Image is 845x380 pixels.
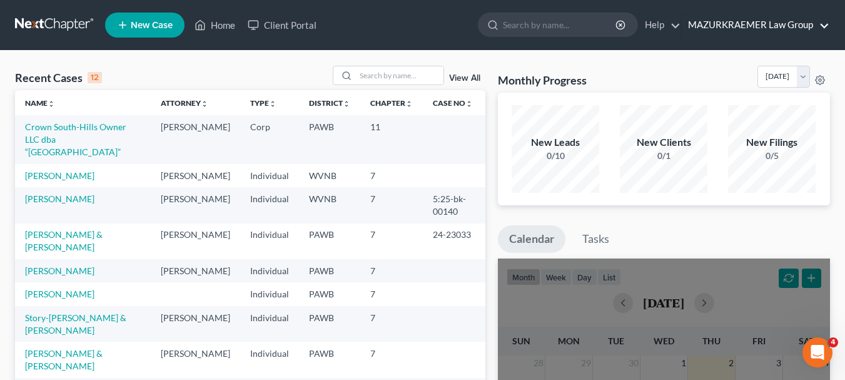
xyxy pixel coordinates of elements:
[682,14,829,36] a: MAZURKRAEMER Law Group
[423,187,485,223] td: 5:25-bk-00140
[370,98,413,108] a: Chapterunfold_more
[356,66,443,85] input: Search by name...
[88,72,102,83] div: 12
[512,150,599,162] div: 0/10
[25,265,94,276] a: [PERSON_NAME]
[188,14,241,36] a: Home
[151,306,240,342] td: [PERSON_NAME]
[25,121,126,157] a: Crown South-Hills Owner LLC dba “[GEOGRAPHIC_DATA]”
[25,312,126,336] a: Story-[PERSON_NAME] & [PERSON_NAME]
[309,98,350,108] a: Districtunfold_more
[151,223,240,259] td: [PERSON_NAME]
[299,164,360,187] td: WVNB
[512,135,599,150] div: New Leads
[802,337,832,367] iframe: Intercom live chat
[620,150,707,162] div: 0/1
[269,100,276,108] i: unfold_more
[360,115,423,163] td: 11
[25,170,94,181] a: [PERSON_NAME]
[360,223,423,259] td: 7
[360,187,423,223] td: 7
[639,14,681,36] a: Help
[299,223,360,259] td: PAWB
[240,115,299,163] td: Corp
[240,187,299,223] td: Individual
[360,259,423,282] td: 7
[498,73,587,88] h3: Monthly Progress
[299,282,360,306] td: PAWB
[151,187,240,223] td: [PERSON_NAME]
[151,115,240,163] td: [PERSON_NAME]
[299,259,360,282] td: PAWB
[360,306,423,342] td: 7
[449,74,480,83] a: View All
[241,14,323,36] a: Client Portal
[240,164,299,187] td: Individual
[25,98,55,108] a: Nameunfold_more
[151,342,240,377] td: [PERSON_NAME]
[498,225,565,253] a: Calendar
[360,342,423,377] td: 7
[240,282,299,306] td: Individual
[728,150,816,162] div: 0/5
[360,282,423,306] td: 7
[201,100,208,108] i: unfold_more
[240,306,299,342] td: Individual
[828,337,838,347] span: 4
[240,259,299,282] td: Individual
[25,289,94,299] a: [PERSON_NAME]
[15,70,102,85] div: Recent Cases
[151,259,240,282] td: [PERSON_NAME]
[25,348,103,371] a: [PERSON_NAME] & [PERSON_NAME]
[240,342,299,377] td: Individual
[465,100,473,108] i: unfold_more
[48,100,55,108] i: unfold_more
[299,115,360,163] td: PAWB
[25,193,94,204] a: [PERSON_NAME]
[343,100,350,108] i: unfold_more
[250,98,276,108] a: Typeunfold_more
[299,342,360,377] td: PAWB
[25,229,103,252] a: [PERSON_NAME] & [PERSON_NAME]
[151,164,240,187] td: [PERSON_NAME]
[131,21,173,30] span: New Case
[360,164,423,187] td: 7
[299,187,360,223] td: WVNB
[620,135,707,150] div: New Clients
[405,100,413,108] i: unfold_more
[423,223,485,259] td: 24-23033
[433,98,473,108] a: Case Nounfold_more
[571,225,620,253] a: Tasks
[299,306,360,342] td: PAWB
[240,223,299,259] td: Individual
[503,13,617,36] input: Search by name...
[728,135,816,150] div: New Filings
[161,98,208,108] a: Attorneyunfold_more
